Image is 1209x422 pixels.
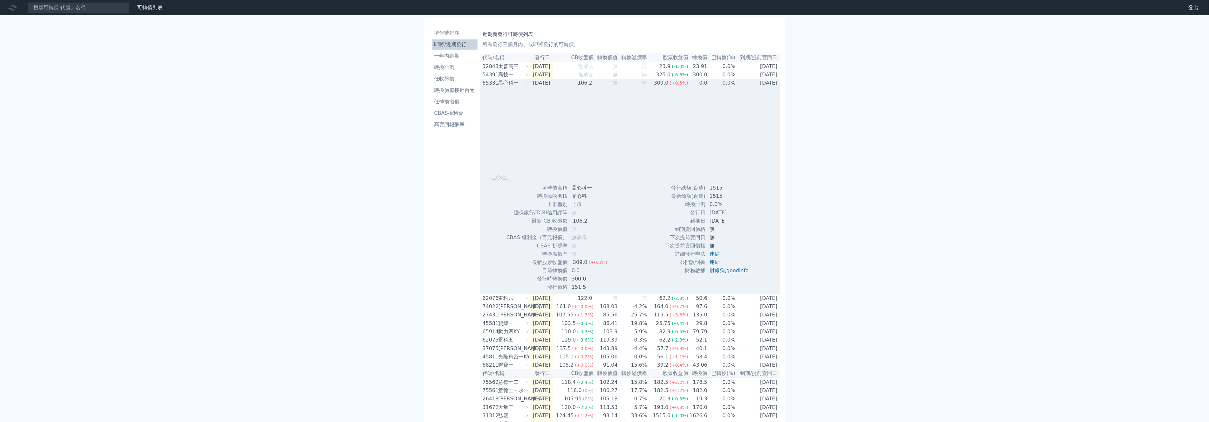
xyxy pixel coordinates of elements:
th: 轉換價 [689,369,708,378]
span: (-0.5%) [672,329,688,334]
td: [DATE] [736,62,780,71]
td: 0.0% [708,344,736,353]
td: 最新 CB 收盤價 [506,217,568,225]
td: 最新餘額(百萬) [664,192,706,200]
div: 寶緯一 [499,320,527,327]
div: 20.3 [658,395,672,403]
td: 0.0% [618,353,648,361]
td: 0.0% [708,319,736,328]
div: 57.7 [656,345,670,352]
a: 低轉換溢價 [432,97,478,107]
div: 106.2 [576,79,594,87]
span: 無 [572,210,577,216]
td: [DATE] [706,217,754,225]
span: 無 [572,251,577,257]
td: 0.0% [708,386,736,395]
li: 轉換價值接近百元 [432,86,478,94]
td: 0.0% [708,62,736,71]
div: [PERSON_NAME] [499,311,527,319]
span: 無 [642,80,647,86]
td: [DATE] [530,302,553,311]
td: [DATE] [530,328,553,336]
td: 29.8 [689,319,708,328]
span: 無 [613,63,618,69]
td: 下次提前賣回日 [664,233,706,242]
span: 無成交 [578,72,594,78]
td: 5.7% [618,403,648,412]
div: 161.0 [555,303,572,310]
div: 25.75 [655,320,672,327]
td: 17.7% [618,386,648,395]
a: 轉換比例 [432,62,478,73]
td: 105.06 [594,353,618,361]
td: 詳細發行辦法 [664,250,706,258]
div: 54391 [483,71,497,79]
div: [PERSON_NAME] [499,395,527,403]
span: 無 [642,295,647,301]
span: (+2.2%) [670,380,688,385]
div: 105.2 [558,361,575,369]
td: 0.0 [568,266,612,275]
span: 無 [613,295,618,301]
td: 財務數據 [664,266,706,275]
td: [DATE] [736,311,780,319]
td: 0.0% [708,311,736,319]
th: 轉換溢價率 [618,53,648,62]
div: 39.2 [656,361,670,369]
td: 轉換價值 [506,225,568,233]
td: 19.3 [689,395,708,403]
span: (+0.8%) [670,405,688,410]
div: 103.5 [560,320,577,327]
div: 137.5 [555,345,572,352]
td: 轉換比例 [664,200,706,209]
div: [PERSON_NAME] [499,345,527,352]
div: 37075 [483,345,497,352]
div: 309.0 [653,79,670,87]
td: 182.0 [689,386,708,395]
th: CB收盤價 [553,369,594,378]
th: 發行日 [530,369,553,378]
li: 低轉換溢價 [432,98,478,106]
td: 23.91 [689,62,708,71]
a: 高賣回報酬率 [432,120,478,130]
span: (-1.0%) [672,413,688,418]
span: (-0.5%) [672,396,688,401]
td: 119.39 [594,336,618,344]
td: 0.0% [708,403,736,412]
div: 意德士二 [499,378,527,386]
span: (-0.4%) [672,321,688,326]
td: 19.8% [618,319,648,328]
td: 15.8% [618,378,648,386]
div: 高技一 [499,71,527,79]
div: 120.0 [560,404,577,411]
th: 已轉換(%) [708,53,736,62]
div: 聯寶一 [499,361,527,369]
span: (+0.0%) [575,363,594,368]
td: [DATE] [736,361,780,369]
div: 23.9 [658,63,672,70]
span: (+0.5%) [670,80,688,86]
td: [DATE] [530,344,553,353]
th: 轉換價值 [594,369,618,378]
div: 雷科五 [499,336,527,344]
td: 100.27 [594,386,618,395]
a: 連結 [710,251,720,257]
input: 搜尋可轉債 代號／名稱 [28,2,130,13]
a: 一年內到期 [432,51,478,61]
div: 45581 [483,320,497,327]
td: [DATE] [736,302,780,311]
div: 65331 [483,79,497,87]
td: 86.41 [594,319,618,328]
td: [DATE] [736,319,780,328]
td: [DATE] [736,336,780,344]
td: 0.0% [708,302,736,311]
td: -0.3% [618,336,648,344]
td: 0.0% [708,328,736,336]
td: [DATE] [706,209,754,217]
td: [DATE] [736,386,780,395]
div: [PERSON_NAME] [499,303,527,310]
div: 45811 [483,353,497,361]
li: CBAS權利金 [432,109,478,117]
div: 164.0 [653,303,670,310]
div: 32843 [483,63,497,70]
